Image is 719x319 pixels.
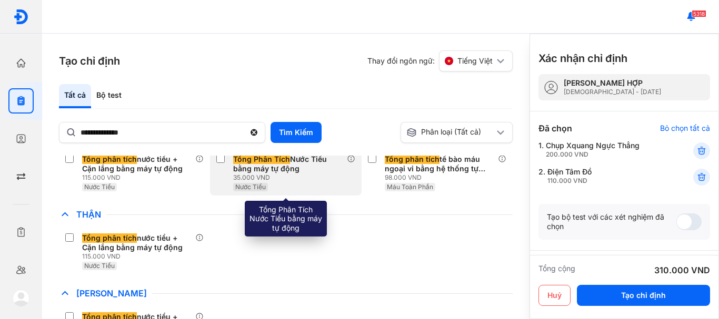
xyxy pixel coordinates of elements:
div: 35.000 VND [233,173,346,182]
span: Nước Tiểu [84,262,115,270]
div: Điện Tâm Đồ [547,167,592,185]
span: Nước Tiểu [84,183,115,191]
div: nước tiểu + Cặn lắng bằng máy tự động [82,233,191,252]
img: logo [13,290,29,306]
div: 98.000 VND [385,173,498,182]
div: 115.000 VND [82,173,195,182]
div: 110.000 VND [547,177,592,185]
button: Tìm Kiếm [271,122,322,143]
span: 5318 [692,10,706,17]
div: tế bào máu ngoại vi bằng hệ thống tự động [385,155,494,173]
div: Tổng cộng [538,264,575,276]
div: Chụp Xquang Ngực Thẳng [546,141,640,159]
div: 2. [538,167,667,185]
div: Tất cả [59,84,91,108]
div: Phân loại (Tất cả) [406,127,495,138]
div: Bộ test [91,84,127,108]
img: logo [13,9,29,25]
span: Tổng Phân Tích [233,155,290,164]
span: [PERSON_NAME] [71,288,152,299]
div: Tạo bộ test với các xét nghiệm đã chọn [547,212,676,231]
div: 1. [538,141,667,159]
h3: Xác nhận chỉ định [538,51,627,66]
span: Máu Toàn Phần [387,183,433,191]
div: [PERSON_NAME] HỢP [564,78,661,88]
span: Tổng phân tích [82,233,137,243]
div: Bỏ chọn tất cả [660,124,710,133]
span: Thận [71,209,106,220]
span: Tổng phân tích [385,155,440,164]
div: Đã chọn [538,122,572,135]
div: nước tiểu + Cặn lắng bằng máy tự động [82,155,191,173]
div: Nước Tiểu bằng máy tự động [233,155,342,173]
span: Tổng phân tích [82,155,137,164]
div: 310.000 VND [654,264,710,276]
h3: Tạo chỉ định [59,54,120,68]
div: Thay đổi ngôn ngữ: [367,50,513,71]
span: Tiếng Việt [457,56,493,66]
button: Huỷ [538,285,571,306]
div: [DEMOGRAPHIC_DATA] - [DATE] [564,88,661,96]
span: Nước Tiểu [235,183,266,191]
button: Tạo chỉ định [577,285,710,306]
div: 200.000 VND [546,150,640,159]
div: 115.000 VND [82,252,195,261]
